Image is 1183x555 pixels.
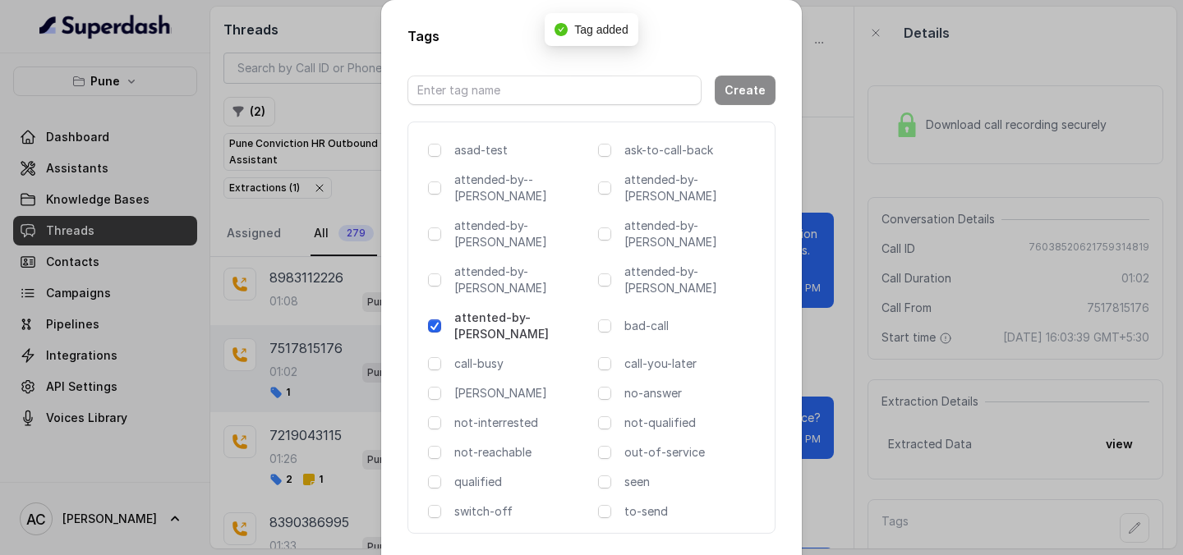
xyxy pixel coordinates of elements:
[454,474,591,490] p: qualified
[574,23,628,36] span: Tag added
[407,26,776,46] h2: Tags
[407,76,702,105] input: Enter tag name
[454,385,591,401] p: [PERSON_NAME]
[624,218,762,250] p: attended-by-[PERSON_NAME]
[454,142,585,158] p: asad-test
[454,218,591,250] p: attended-by-[PERSON_NAME]
[715,76,776,105] button: Create
[624,355,762,372] p: call-you-later
[624,415,762,431] p: not-qualified
[624,474,762,490] p: seen
[454,415,591,431] p: not-interrested
[624,172,762,204] p: attended-by-[PERSON_NAME]
[624,503,762,520] p: to-send
[624,142,762,158] p: ask-to-call-back
[454,264,591,296] p: attended-by-[PERSON_NAME]
[555,23,568,36] span: check-circle
[624,444,762,461] p: out-of-service
[624,318,762,334] p: bad-call
[454,503,591,520] p: switch-off
[624,264,762,296] p: attended-by-[PERSON_NAME]
[454,355,591,372] p: call-busy
[624,385,762,401] p: no-answer
[454,172,591,204] p: attended-by--[PERSON_NAME]
[454,310,591,342] p: attented-by-[PERSON_NAME]
[454,444,591,461] p: not-reachable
